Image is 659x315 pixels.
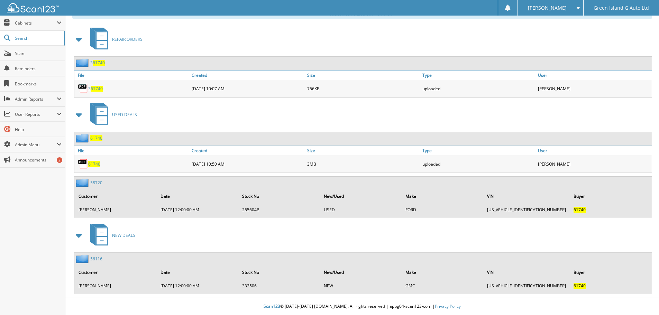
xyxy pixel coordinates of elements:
span: USED DEALS [112,112,137,118]
img: folder2.png [76,254,90,263]
span: REPAIR ORDERS [112,36,143,42]
img: folder2.png [76,134,90,142]
a: 61740 [88,161,100,167]
span: User Reports [15,111,57,117]
td: GMC [402,280,483,291]
img: scan123-logo-white.svg [7,3,59,12]
span: NEW DEALS [112,232,135,238]
td: [DATE] 12:00:00 AM [157,280,238,291]
th: Buyer [570,265,651,279]
span: Announcements [15,157,62,163]
span: 61740 [574,207,586,213]
div: uploaded [421,82,536,95]
a: Created [190,71,305,80]
th: Customer [75,189,156,203]
a: REPAIR ORDERS [86,26,143,53]
a: Privacy Policy [435,303,461,309]
a: Size [305,71,421,80]
a: User [536,71,652,80]
td: [DATE] 12:00:00 AM [157,204,238,215]
a: 56116 [90,256,102,262]
a: 61740 [90,135,102,141]
td: [US_VEHICLE_IDENTIFICATION_NUMBER] [484,280,569,291]
div: [PERSON_NAME] [536,82,652,95]
th: Customer [75,265,156,279]
div: 2 [57,157,62,163]
td: [PERSON_NAME] [75,204,156,215]
span: Search [15,35,61,41]
td: USED [320,204,401,215]
div: 3MB [305,157,421,171]
th: New/Used [320,265,401,279]
span: 61740 [574,283,586,289]
a: 361740 [88,86,103,92]
th: Buyer [570,189,651,203]
iframe: Chat Widget [624,282,659,315]
th: Date [157,265,238,279]
a: Created [190,146,305,155]
td: [PERSON_NAME] [75,280,156,291]
td: [US_VEHICLE_IDENTIFICATION_NUMBER] [484,204,569,215]
span: Green Island G Auto Ltd [594,6,649,10]
div: [PERSON_NAME] [536,157,652,171]
td: NEW [320,280,401,291]
img: folder2.png [76,58,90,67]
th: VIN [484,189,569,203]
a: File [74,146,190,155]
th: Stock No [239,265,320,279]
span: Scan123 [264,303,280,309]
div: [DATE] 10:50 AM [190,157,305,171]
a: Type [421,71,536,80]
th: Date [157,189,238,203]
a: User [536,146,652,155]
span: Cabinets [15,20,57,26]
a: 58720 [90,180,102,186]
span: Scan [15,50,62,56]
th: VIN [484,265,569,279]
th: Make [402,189,483,203]
div: [DATE] 10:07 AM [190,82,305,95]
div: © [DATE]-[DATE] [DOMAIN_NAME]. All rights reserved | appg04-scan123-com | [65,298,659,315]
div: 756KB [305,82,421,95]
a: File [74,71,190,80]
td: FORD [402,204,483,215]
th: Make [402,265,483,279]
td: 255604B [239,204,320,215]
span: Admin Reports [15,96,57,102]
div: uploaded [421,157,536,171]
th: New/Used [320,189,401,203]
img: folder2.png [76,178,90,187]
td: 332506 [239,280,320,291]
th: Stock No [239,189,320,203]
img: PDF.png [78,83,88,94]
span: Bookmarks [15,81,62,87]
span: Help [15,127,62,132]
span: 61740 [91,86,103,92]
a: 361740 [90,60,105,66]
a: Type [421,146,536,155]
span: [PERSON_NAME] [528,6,567,10]
span: Reminders [15,66,62,72]
a: Size [305,146,421,155]
a: USED DEALS [86,101,137,128]
a: NEW DEALS [86,222,135,249]
span: Admin Menu [15,142,57,148]
img: PDF.png [78,159,88,169]
span: 61740 [93,60,105,66]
